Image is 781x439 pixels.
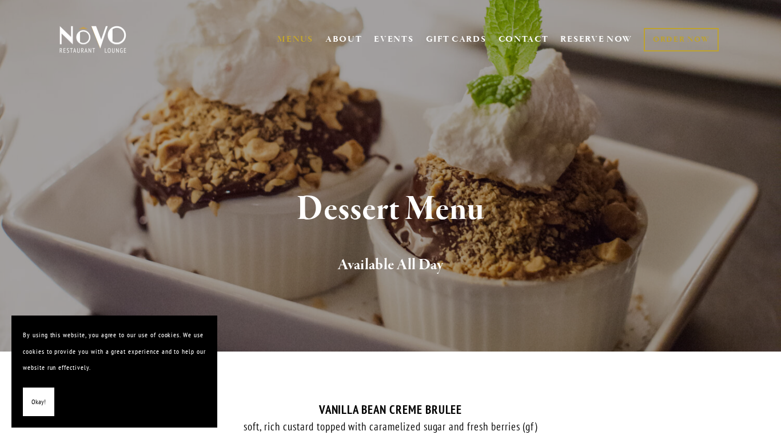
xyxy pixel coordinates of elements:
div: VANILLA BEAN CREME BRULEE [57,402,724,417]
button: Okay! [23,388,54,417]
h2: Available All Day [77,253,704,277]
p: By using this website, you agree to our use of cookies. We use cookies to provide you with a grea... [23,327,206,376]
a: RESERVE NOW [560,29,632,50]
a: CONTACT [499,29,549,50]
a: ORDER NOW [644,28,719,51]
a: MENUS [277,34,313,45]
section: Cookie banner [11,316,217,428]
h1: Dessert Menu [77,191,704,228]
a: ABOUT [325,34,362,45]
a: EVENTS [374,34,413,45]
a: GIFT CARDS [426,29,487,50]
img: Novo Restaurant &amp; Lounge [57,25,129,54]
span: Okay! [31,394,46,410]
div: soft, rich custard topped with caramelized sugar and fresh berries (gf) [57,420,724,434]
